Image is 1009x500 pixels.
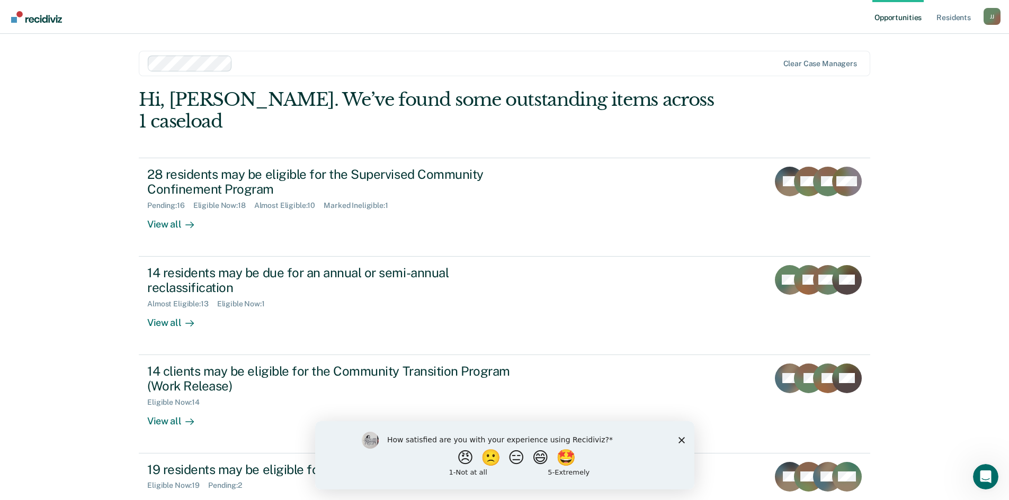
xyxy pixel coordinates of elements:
[147,407,207,428] div: View all
[783,59,857,68] div: Clear case managers
[147,398,208,407] div: Eligible Now : 14
[147,308,207,329] div: View all
[208,481,251,490] div: Pending : 2
[139,355,870,453] a: 14 clients may be eligible for the Community Transition Program (Work Release)Eligible Now:14View...
[254,201,324,210] div: Almost Eligible : 10
[139,89,724,132] div: Hi, [PERSON_NAME]. We’ve found some outstanding items across 1 caseload
[973,464,998,489] iframe: Intercom live chat
[193,201,254,210] div: Eligible Now : 18
[147,462,519,477] div: 19 residents may be eligible for the Furlough Program
[147,481,208,490] div: Eligible Now : 19
[147,265,519,296] div: 14 residents may be due for an annual or semi-annual reclassification
[147,210,207,231] div: View all
[315,421,694,489] iframe: Survey by Kim from Recidiviz
[984,8,1001,25] button: Profile dropdown button
[147,363,519,394] div: 14 clients may be eligible for the Community Transition Program (Work Release)
[147,201,193,210] div: Pending : 16
[217,299,273,308] div: Eligible Now : 1
[139,257,870,355] a: 14 residents may be due for an annual or semi-annual reclassificationAlmost Eligible:13Eligible N...
[984,8,1001,25] div: J J
[324,201,396,210] div: Marked Ineligible : 1
[147,167,519,197] div: 28 residents may be eligible for the Supervised Community Confinement Program
[139,158,870,257] a: 28 residents may be eligible for the Supervised Community Confinement ProgramPending:16Eligible N...
[147,299,217,308] div: Almost Eligible : 13
[11,11,62,23] img: Recidiviz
